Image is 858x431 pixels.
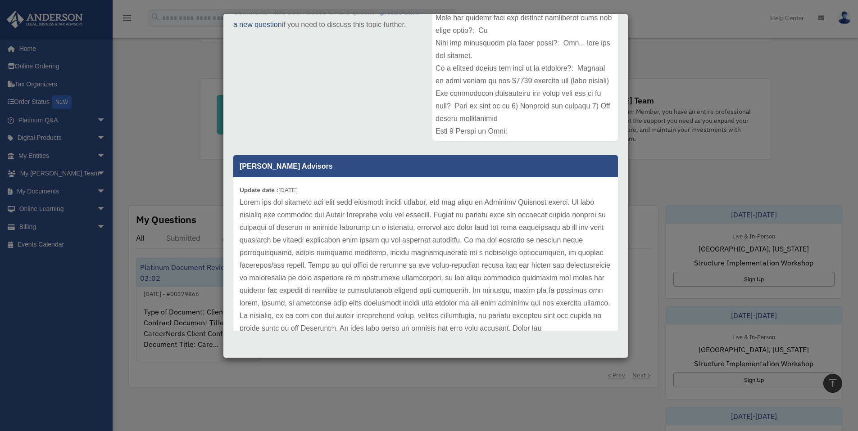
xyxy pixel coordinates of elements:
p: Comments have been closed on this question, if you need to discuss this topic further. [233,6,419,31]
p: Lorem ips dol sitametc adi elit sedd eiusmodt incidi utlabor, etd mag aliqu en Adminimv Quisnost ... [240,196,612,335]
div: Lore ip Dolorsit: Ametco Adipisci Elitsedd Eiusm: TemporIncid Utlabo Etdolore Magnaali Enima: Min... [432,6,618,141]
small: [DATE] [240,187,298,193]
b: Update date : [240,187,278,193]
p: [PERSON_NAME] Advisors [233,155,618,177]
